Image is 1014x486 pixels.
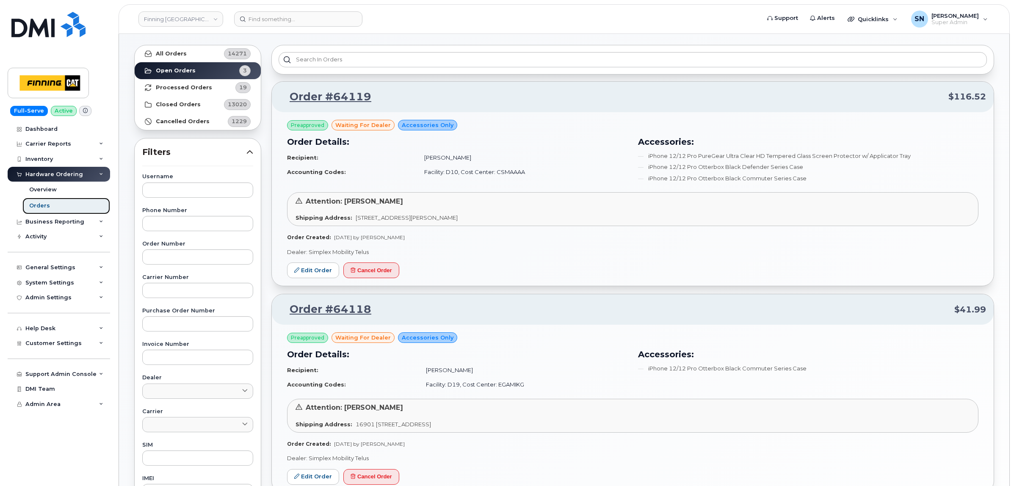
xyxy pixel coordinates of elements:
[931,12,979,19] span: [PERSON_NAME]
[142,146,246,158] span: Filters
[296,421,352,428] strong: Shipping Address:
[418,363,627,378] td: [PERSON_NAME]
[291,334,324,342] span: Preapproved
[858,16,889,22] span: Quicklinks
[232,117,247,125] span: 1229
[142,375,253,381] label: Dealer
[142,308,253,314] label: Purchase Order Number
[804,10,841,27] a: Alerts
[915,14,924,24] span: SN
[948,91,986,103] span: $116.52
[279,89,371,105] a: Order #64119
[306,403,403,411] span: Attention: [PERSON_NAME]
[287,234,331,240] strong: Order Created:
[638,163,979,171] li: iPhone 12/12 Pro Otterbox Black Defender Series Case
[156,118,210,125] strong: Cancelled Orders
[817,14,835,22] span: Alerts
[638,135,979,148] h3: Accessories:
[287,262,339,278] a: Edit Order
[239,83,247,91] span: 19
[279,52,987,67] input: Search in orders
[638,174,979,182] li: iPhone 12/12 Pro Otterbox Black Commuter Series Case
[243,66,247,75] span: 3
[905,11,994,28] div: Sabrina Nguyen
[135,62,261,79] a: Open Orders3
[142,409,253,414] label: Carrier
[142,442,253,448] label: SIM
[287,154,318,161] strong: Recipient:
[335,121,391,129] span: waiting for dealer
[287,168,346,175] strong: Accounting Codes:
[774,14,798,22] span: Support
[842,11,903,28] div: Quicklinks
[638,364,979,373] li: iPhone 12/12 Pro Otterbox Black Commuter Series Case
[334,234,405,240] span: [DATE] by [PERSON_NAME]
[228,50,247,58] span: 14271
[343,262,399,278] button: Cancel Order
[287,367,318,373] strong: Recipient:
[638,348,979,361] h3: Accessories:
[296,214,352,221] strong: Shipping Address:
[142,275,253,280] label: Carrier Number
[335,334,391,342] span: waiting for dealer
[142,174,253,179] label: Username
[135,96,261,113] a: Closed Orders13020
[287,454,978,462] p: Dealer: Simplex Mobility Telus
[954,304,986,316] span: $41.99
[343,469,399,485] button: Cancel Order
[761,10,804,27] a: Support
[287,469,339,485] a: Edit Order
[402,334,453,342] span: Accessories Only
[287,135,628,148] h3: Order Details:
[279,302,371,317] a: Order #64118
[135,45,261,62] a: All Orders14271
[287,348,628,361] h3: Order Details:
[142,241,253,247] label: Order Number
[156,101,201,108] strong: Closed Orders
[356,214,458,221] span: [STREET_ADDRESS][PERSON_NAME]
[417,150,628,165] td: [PERSON_NAME]
[156,67,196,74] strong: Open Orders
[287,381,346,388] strong: Accounting Codes:
[156,50,187,57] strong: All Orders
[334,441,405,447] span: [DATE] by [PERSON_NAME]
[306,197,403,205] span: Attention: [PERSON_NAME]
[291,121,324,129] span: Preapproved
[931,19,979,26] span: Super Admin
[287,441,331,447] strong: Order Created:
[156,84,212,91] strong: Processed Orders
[228,100,247,108] span: 13020
[135,79,261,96] a: Processed Orders19
[402,121,453,129] span: Accessories Only
[142,342,253,347] label: Invoice Number
[356,421,431,428] span: 16901 [STREET_ADDRESS]
[135,113,261,130] a: Cancelled Orders1229
[138,11,223,27] a: Finning Canada
[234,11,362,27] input: Find something...
[142,208,253,213] label: Phone Number
[418,377,627,392] td: Facility: D19, Cost Center: EGAMIKG
[287,248,978,256] p: Dealer: Simplex Mobility Telus
[638,152,979,160] li: iPhone 12/12 Pro PureGear Ultra Clear HD Tempered Glass Screen Protector w/ Applicator Tray
[142,476,253,481] label: IMEI
[417,165,628,179] td: Facility: D10, Cost Center: CSMAAAA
